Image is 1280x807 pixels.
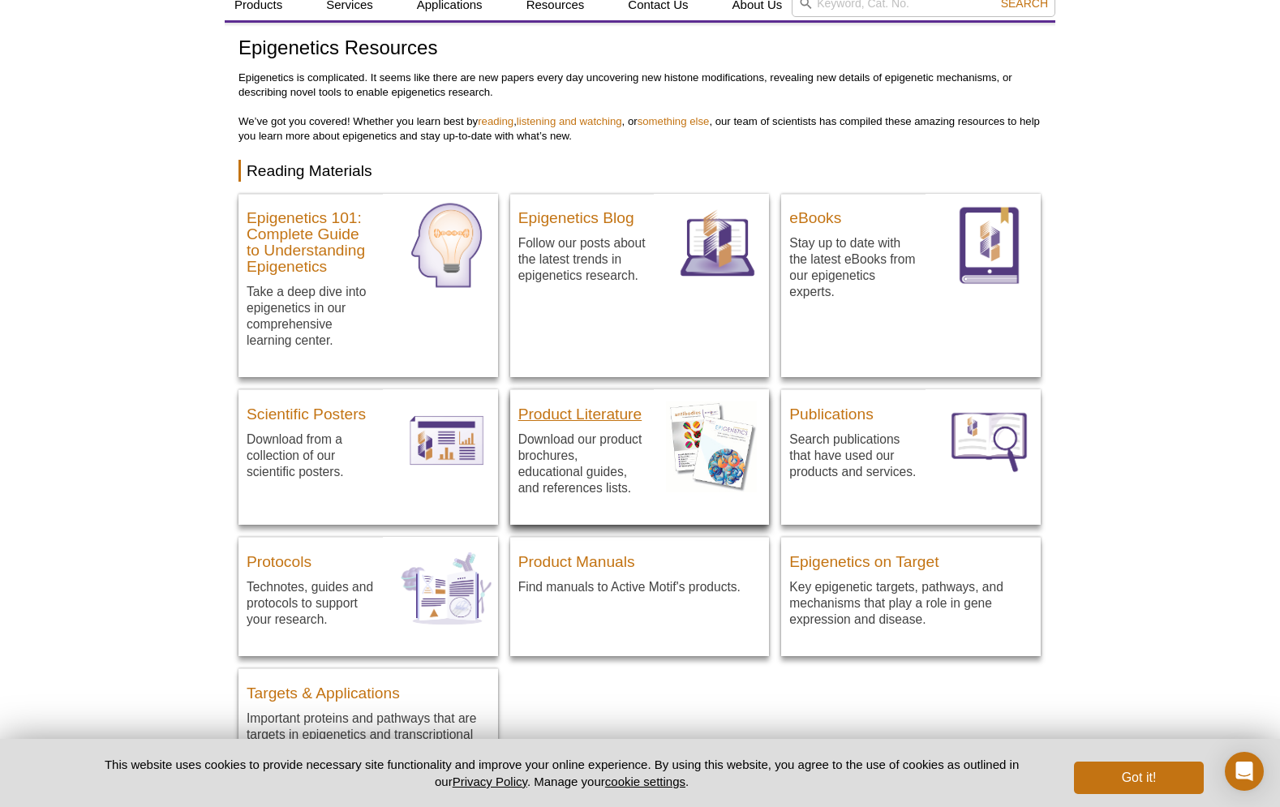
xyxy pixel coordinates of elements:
h1: Epigenetics Resources [238,37,1042,61]
img: Protocols [395,537,498,640]
h3: Protocols [247,546,375,570]
img: Posters [395,389,498,492]
img: Epigenetics Learning Center [395,194,498,297]
img: Download Product Literature [666,389,769,492]
a: Targets & Applications Important proteins and pathways that are targets in epigenetics and transc... [238,668,498,775]
button: Got it! [1074,762,1204,794]
a: Scientific Posters Download from a collection of our scientific posters. Posters [238,389,498,509]
a: reading [478,115,513,127]
h3: Epigenetics 101: Complete Guide to Understanding Epigenetics [247,202,375,275]
h3: Publications [789,398,917,423]
p: Download from a collection of our scientific posters. [247,431,375,480]
p: Stay up to date with the latest eBooks from our epigenetics experts. [789,234,917,300]
p: Important proteins and pathways that are targets in epigenetics and transcriptional regulation. [247,710,490,759]
a: Epigenetics 101: Complete Guide to Understanding Epigenetics Take a deep dive into epigenetics in... [238,194,498,378]
img: eBooks [938,194,1041,297]
p: Follow our posts about the latest trends in epigenetics research. [518,234,646,284]
p: Download our product brochures, educational guides, and references lists. [518,431,646,496]
h3: Product Literature [518,398,646,423]
a: Epigenetics Blog Follow our posts about the latest trends in epigenetics research. Blog [510,194,770,313]
a: Protocols Technotes, guides and protocols to support your research. Protocols [238,537,498,656]
h3: Product Manuals [518,546,762,570]
img: Publications [938,389,1041,492]
h3: Scientific Posters [247,398,375,423]
p: Technotes, guides and protocols to support your research. [247,578,375,628]
h3: eBooks [789,202,917,226]
button: cookie settings [605,775,685,788]
a: Product Manuals Find manuals to Active Motif's products. [510,537,770,612]
p: Key epigenetic targets, pathways, and mechanisms that play a role in gene expression and disease. [789,578,1033,628]
a: Epigenetics on Target Key epigenetic targets, pathways, and mechanisms that play a role in gene e... [781,537,1041,644]
h3: Epigenetics on Target [789,546,1033,570]
p: Take a deep dive into epigenetics in our comprehensive learning center. [247,283,375,349]
img: Blog [666,194,769,297]
h2: Reading Materials [238,160,1042,182]
p: This website uses cookies to provide necessary site functionality and improve your online experie... [76,756,1047,790]
a: something else [638,115,710,127]
p: Find manuals to Active Motif's products. [518,578,762,595]
p: Epigenetics is complicated. It seems like there are new papers every day uncovering new histone m... [238,71,1042,144]
a: listening and watching [517,115,622,127]
h3: Epigenetics Blog [518,202,646,226]
h3: Targets & Applications [247,677,490,702]
a: Publications Search publications that have used our products and services. Publications [781,389,1041,509]
a: Privacy Policy [453,775,527,788]
p: Search publications that have used our products and services. [789,431,917,480]
a: Product Literature Download our product brochures, educational guides, and references lists. Down... [510,389,770,525]
div: Open Intercom Messenger [1225,752,1264,791]
a: eBooks Stay up to date with the latest eBooks from our epigenetics experts. eBooks [781,194,1041,329]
